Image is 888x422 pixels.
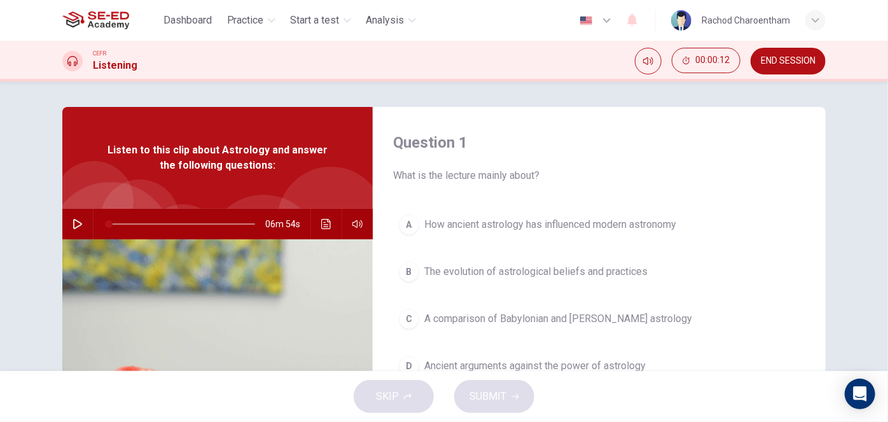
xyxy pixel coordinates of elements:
[62,8,129,33] img: SE-ED Academy logo
[286,9,356,32] button: Start a test
[93,49,106,58] span: CEFR
[672,48,740,73] button: 00:00:12
[399,309,419,329] div: C
[291,13,340,28] span: Start a test
[399,356,419,376] div: D
[399,262,419,282] div: B
[702,13,790,28] div: Rachod Charoentham
[424,358,646,374] span: Ancient arguments against the power of astrology
[393,209,805,241] button: AHow ancient astrology has influenced modern astronomy
[158,9,217,32] button: Dashboard
[424,264,648,279] span: The evolution of astrological beliefs and practices
[845,379,875,409] div: Open Intercom Messenger
[104,143,331,173] span: Listen to this clip about Astrology and answer the following questions:
[361,9,421,32] button: Analysis
[424,217,676,232] span: How ancient astrology has influenced modern astronomy
[751,48,826,74] button: END SESSION
[227,13,264,28] span: Practice
[93,58,137,73] h1: Listening
[393,168,805,183] span: What is the lecture mainly about?
[761,56,815,66] span: END SESSION
[163,13,212,28] span: Dashboard
[695,55,730,66] span: 00:00:12
[635,48,662,74] div: Mute
[393,132,805,153] h4: Question 1
[62,8,158,33] a: SE-ED Academy logo
[672,48,740,74] div: Hide
[366,13,405,28] span: Analysis
[316,209,336,239] button: Click to see the audio transcription
[578,16,594,25] img: en
[399,215,419,235] div: A
[671,10,691,31] img: Profile picture
[393,256,805,288] button: BThe evolution of astrological beliefs and practices
[222,9,281,32] button: Practice
[393,350,805,382] button: DAncient arguments against the power of astrology
[424,311,692,327] span: A comparison of Babylonian and [PERSON_NAME] astrology
[393,303,805,335] button: CA comparison of Babylonian and [PERSON_NAME] astrology
[265,209,310,239] span: 06m 54s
